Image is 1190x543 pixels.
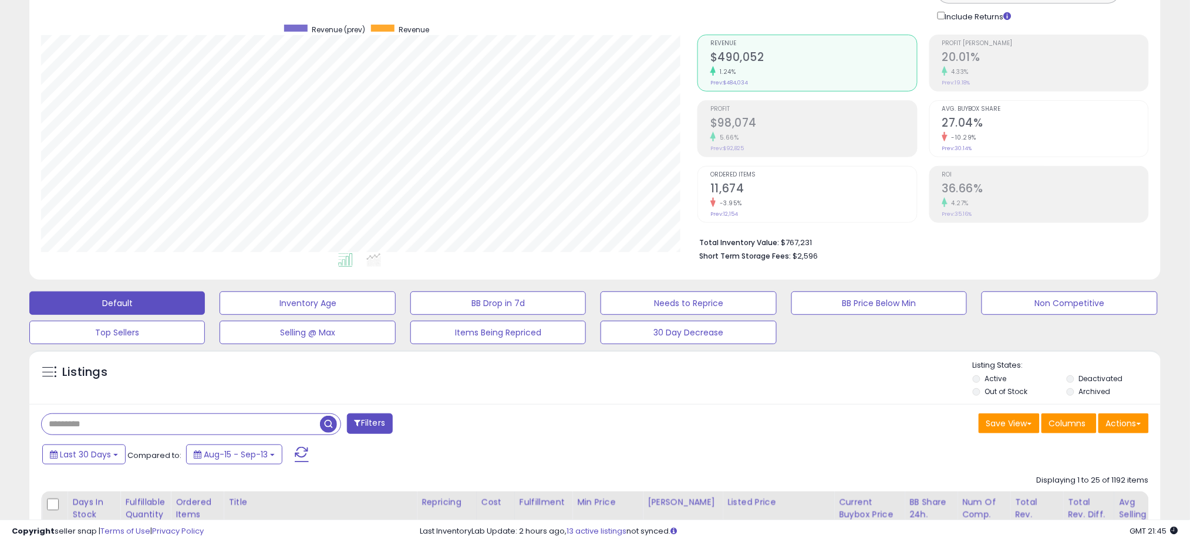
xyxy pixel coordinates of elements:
[982,291,1157,315] button: Non Competitive
[839,496,899,521] div: Current Buybox Price
[60,449,111,460] span: Last 30 Days
[577,496,638,508] div: Min Price
[399,25,429,35] span: Revenue
[1068,496,1109,521] div: Total Rev. Diff.
[716,133,739,142] small: 5.66%
[1130,525,1178,537] span: 2025-10-14 21:45 GMT
[176,496,218,521] div: Ordered Items
[727,496,829,508] div: Listed Price
[710,40,916,47] span: Revenue
[220,321,395,344] button: Selling @ Max
[520,496,567,508] div: Fulfillment
[12,525,55,537] strong: Copyright
[422,496,471,508] div: Repricing
[228,496,412,508] div: Title
[716,199,742,208] small: -3.95%
[985,374,1007,384] label: Active
[985,386,1028,396] label: Out of Stock
[942,40,1148,47] span: Profit [PERSON_NAME]
[710,182,916,198] h2: 11,674
[29,321,205,344] button: Top Sellers
[710,145,744,152] small: Prev: $92,825
[942,106,1148,113] span: Avg. Buybox Share
[601,321,776,344] button: 30 Day Decrease
[481,496,510,508] div: Cost
[127,450,181,461] span: Compared to:
[948,67,969,76] small: 4.33%
[312,25,365,35] span: Revenue (prev)
[204,449,268,460] span: Aug-15 - Sep-13
[710,50,916,66] h2: $490,052
[699,237,779,247] b: Total Inventory Value:
[942,172,1148,178] span: ROI
[948,199,969,208] small: 4.27%
[601,291,776,315] button: Needs to Reprice
[567,525,626,537] a: 13 active listings
[12,526,204,537] div: seller snap | |
[1078,374,1122,384] label: Deactivated
[942,145,972,152] small: Prev: 30.14%
[1078,386,1110,396] label: Archived
[1015,496,1058,521] div: Total Rev.
[942,50,1148,66] h2: 20.01%
[420,526,1178,537] div: Last InventoryLab Update: 2 hours ago, not synced.
[710,116,916,132] h2: $98,074
[716,67,736,76] small: 1.24%
[791,291,967,315] button: BB Price Below Min
[1037,475,1149,486] div: Displaying 1 to 25 of 1192 items
[125,496,166,521] div: Fulfillable Quantity
[100,525,150,537] a: Terms of Use
[152,525,204,537] a: Privacy Policy
[710,172,916,178] span: Ordered Items
[942,79,970,86] small: Prev: 19.18%
[1098,413,1149,433] button: Actions
[962,496,1005,521] div: Num of Comp.
[979,413,1040,433] button: Save View
[1049,418,1086,429] span: Columns
[948,133,977,142] small: -10.29%
[793,250,818,262] span: $2,596
[942,211,972,218] small: Prev: 35.16%
[648,496,717,508] div: [PERSON_NAME]
[710,106,916,113] span: Profit
[410,291,586,315] button: BB Drop in 7d
[942,116,1148,132] h2: 27.04%
[72,496,115,521] div: Days In Stock
[973,360,1161,371] p: Listing States:
[410,321,586,344] button: Items Being Repriced
[62,364,107,381] h5: Listings
[347,413,393,434] button: Filters
[186,444,282,464] button: Aug-15 - Sep-13
[929,9,1026,23] div: Include Returns
[710,79,748,86] small: Prev: $484,034
[220,291,395,315] button: Inventory Age
[699,235,1140,249] li: $767,231
[1120,496,1162,533] div: Avg Selling Price
[42,444,126,464] button: Last 30 Days
[699,251,791,261] b: Short Term Storage Fees:
[942,182,1148,198] h2: 36.66%
[1041,413,1097,433] button: Columns
[909,496,952,521] div: BB Share 24h.
[710,211,738,218] small: Prev: 12,154
[29,291,205,315] button: Default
